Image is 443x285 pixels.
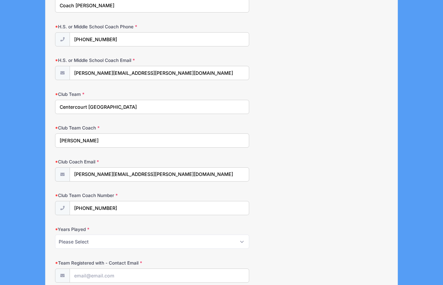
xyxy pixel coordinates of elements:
[55,260,166,266] label: Team Registered with - Contact Email
[70,269,250,283] input: email@email.com
[70,201,250,215] input: (xxx) xxx-xxxx
[70,167,250,182] input: email@email.com
[55,192,166,199] label: Club Team Coach Number
[70,66,250,80] input: email@email.com
[55,91,166,98] label: Club Team
[70,32,250,46] input: (xxx) xxx-xxxx
[55,57,166,64] label: H.S. or Middle School Coach Email
[55,226,166,233] label: Years Played
[55,158,166,165] label: Club Coach Email
[55,125,166,131] label: Club Team Coach
[55,23,166,30] label: H.S. or Middle School Coach Phone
